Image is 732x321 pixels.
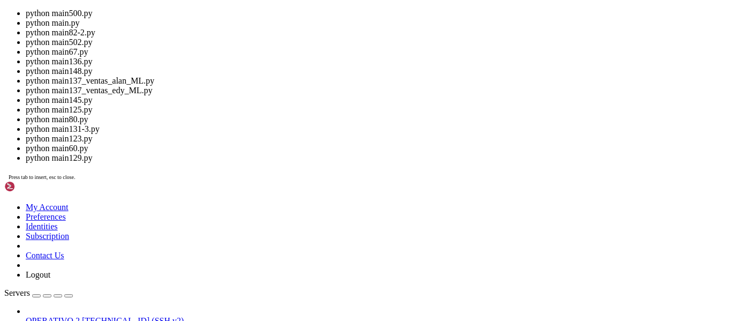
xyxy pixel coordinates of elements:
x-row: IPv4 address for ens3: [TECHNICAL_ID] [4,41,593,50]
x-row: [URL][DOMAIN_NAME] [4,159,593,168]
div: (48, 26) [221,241,226,250]
li: python main145.py [26,95,728,105]
x-row: (venv) : $ python main [4,241,593,250]
x-row: [URL][DOMAIN_NAME] [4,95,593,104]
img: Shellngn [4,181,66,192]
li: python main148.py [26,66,728,76]
li: python main137_ventas_alan_ML.py [26,76,728,86]
li: python main129.py [26,153,728,163]
li: python main.py [26,18,728,28]
li: python main137_ventas_edy_ML.py [26,86,728,95]
span: Servers [4,288,30,297]
a: Identities [26,222,58,231]
x-row: Run 'do-release-upgrade' to upgrade to it. [4,186,593,196]
a: Contact Us [26,251,64,260]
li: python main80.py [26,115,728,124]
x-row: Your Ubuntu release is not supported anymore. [4,141,593,150]
x-row: * Strictly confined Kubernetes makes edge and IoT secure. Learn how MicroK8s [4,68,593,77]
li: python main502.py [26,38,728,47]
li: python main131-3.py [26,124,728,134]
li: python main500.py [26,9,728,18]
x-row: Users logged in: 0 [4,32,593,41]
x-row: Swap usage: 0% [4,13,593,23]
li: python main67.py [26,47,728,57]
span: Press tab to insert, esc to close. [9,174,75,180]
li: python main60.py [26,144,728,153]
x-row: just raised the bar for easy, resilient and secure K8s cluster deployment. [4,77,593,86]
a: Logout [26,270,50,279]
span: ubuntu@vps-83b5de34 [4,223,86,232]
x-row: IPv6 address for ens3: [TECHNICAL_ID] [4,50,593,59]
x-row: : $ source venv/bin/activate [4,223,593,232]
a: Preferences [26,212,66,221]
span: ~ [90,223,94,232]
x-row: (venv) : $ cd /home/ubuntu/82-app [4,232,593,241]
li: python main125.py [26,105,728,115]
span: ~/82-app [116,241,150,250]
x-row: Last login: [DATE] from [TECHNICAL_ID] [4,214,593,223]
span: ubuntu@vps-83b5de34 [30,232,111,241]
x-row: For upgrade information, please visit: [4,150,593,159]
li: python main123.py [26,134,728,144]
a: Servers [4,288,73,297]
span: ~ [116,232,120,241]
x-row: 56 updates can be applied immediately. [4,114,593,123]
x-row: Memory usage: 53% [4,4,593,13]
a: Subscription [26,232,69,241]
span: ubuntu@vps-83b5de34 [30,241,111,250]
x-row: New release '25.04' available. [4,177,593,186]
a: My Account [26,203,69,212]
li: python main82-2.py [26,28,728,38]
x-row: Processes: 157 [4,23,593,32]
li: python main136.py [26,57,728,66]
x-row: To see these additional updates run: apt list --upgradable [4,123,593,132]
